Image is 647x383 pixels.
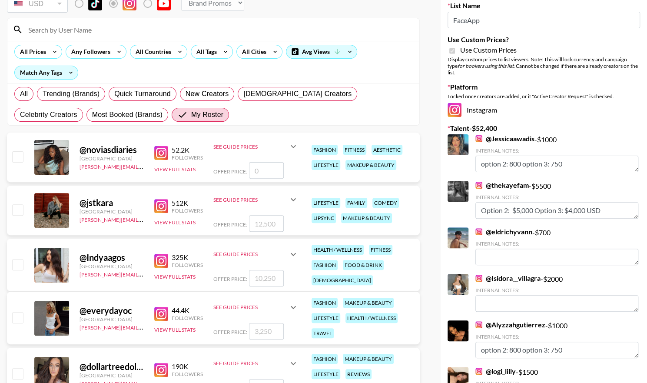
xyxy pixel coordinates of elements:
[312,145,338,155] div: fashion
[20,110,77,120] span: Celebrity Creators
[475,227,638,265] div: - $ 700
[475,156,638,172] textarea: option 2: 800 option 3: 750
[475,275,482,282] img: Instagram
[475,240,638,247] div: Internal Notes:
[460,46,517,54] span: Use Custom Prices
[475,287,638,293] div: Internal Notes:
[80,208,144,215] div: [GEOGRAPHIC_DATA]
[312,354,338,364] div: fashion
[80,316,144,323] div: [GEOGRAPHIC_DATA]
[43,89,100,99] span: Trending (Brands)
[475,181,529,190] a: @thekayefam
[80,197,144,208] div: @ jstkara
[154,219,196,226] button: View Full Stats
[237,45,268,58] div: All Cities
[213,276,247,282] span: Offer Price:
[154,199,168,213] img: Instagram
[475,321,482,328] img: Instagram
[172,146,203,154] div: 52.2K
[80,361,144,372] div: @ dollartreedollie
[80,263,144,270] div: [GEOGRAPHIC_DATA]
[154,146,168,160] img: Instagram
[172,253,203,262] div: 325K
[312,213,336,223] div: lipsync
[448,56,640,76] div: Display custom prices to list viewers. Note: This will lock currency and campaign type . Cannot b...
[172,371,203,377] div: Followers
[475,228,482,235] img: Instagram
[213,360,288,366] div: See Guide Prices
[312,198,340,208] div: lifestyle
[172,262,203,268] div: Followers
[312,313,340,323] div: lifestyle
[80,215,208,223] a: [PERSON_NAME][EMAIL_ADDRESS][DOMAIN_NAME]
[154,326,196,333] button: View Full Stats
[80,323,208,331] a: [PERSON_NAME][EMAIL_ADDRESS][DOMAIN_NAME]
[312,245,364,255] div: health / wellness
[345,369,372,379] div: reviews
[213,136,299,157] div: See Guide Prices
[213,196,288,203] div: See Guide Prices
[475,320,545,329] a: @Alyzzahgutierrez
[341,213,392,223] div: makeup & beauty
[249,270,284,286] input: 10,250
[249,323,284,340] input: 3,250
[213,251,288,257] div: See Guide Prices
[154,166,196,173] button: View Full Stats
[23,23,414,37] input: Search by User Name
[249,215,284,232] input: 12,500
[475,333,638,340] div: Internal Notes:
[243,89,352,99] span: [DEMOGRAPHIC_DATA] Creators
[213,143,288,150] div: See Guide Prices
[372,198,399,208] div: comedy
[80,144,144,155] div: @ noviasdiaries
[343,260,384,270] div: food & drink
[345,198,367,208] div: family
[191,110,223,120] span: My Roster
[312,369,340,379] div: lifestyle
[475,194,638,200] div: Internal Notes:
[312,328,334,338] div: travel
[213,244,299,265] div: See Guide Prices
[475,227,532,236] a: @eldrichyvann
[475,368,482,375] img: Instagram
[448,103,640,117] div: Instagram
[92,110,163,120] span: Most Booked (Brands)
[448,93,640,100] div: Locked once creators are added, or if "Active Creator Request" is checked.
[475,147,638,154] div: Internal Notes:
[154,307,168,321] img: Instagram
[154,363,168,377] img: Instagram
[475,182,482,189] img: Instagram
[448,35,640,44] label: Use Custom Prices?
[448,103,461,117] img: Instagram
[80,270,208,278] a: [PERSON_NAME][EMAIL_ADDRESS][DOMAIN_NAME]
[80,162,208,170] a: [PERSON_NAME][EMAIL_ADDRESS][DOMAIN_NAME]
[249,162,284,179] input: 0
[475,342,638,358] textarea: option 2: 800 option 3: 750
[213,168,247,175] span: Offer Price:
[66,45,112,58] div: Any Followers
[369,245,392,255] div: fitness
[154,254,168,268] img: Instagram
[80,305,144,316] div: @ everydayoc
[213,221,247,228] span: Offer Price:
[475,320,638,358] div: - $ 1000
[172,154,203,161] div: Followers
[172,199,203,207] div: 512K
[475,202,638,219] textarea: Option 2: $5,000 Option 3: $4,000 USD
[343,354,394,364] div: makeup & beauty
[475,274,638,312] div: - $ 2000
[80,155,144,162] div: [GEOGRAPHIC_DATA]
[80,252,144,263] div: @ Indyaagos
[475,274,541,283] a: @Isidora__villagra
[286,45,357,58] div: Avg Views
[312,298,338,308] div: fashion
[448,124,640,133] label: Talent - $ 52,400
[345,160,396,170] div: makeup & beauty
[475,134,638,172] div: - $ 1000
[372,145,402,155] div: aesthetic
[312,260,338,270] div: fashion
[213,304,288,310] div: See Guide Prices
[475,181,638,219] div: - $ 5500
[15,66,78,79] div: Match Any Tags
[172,207,203,214] div: Followers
